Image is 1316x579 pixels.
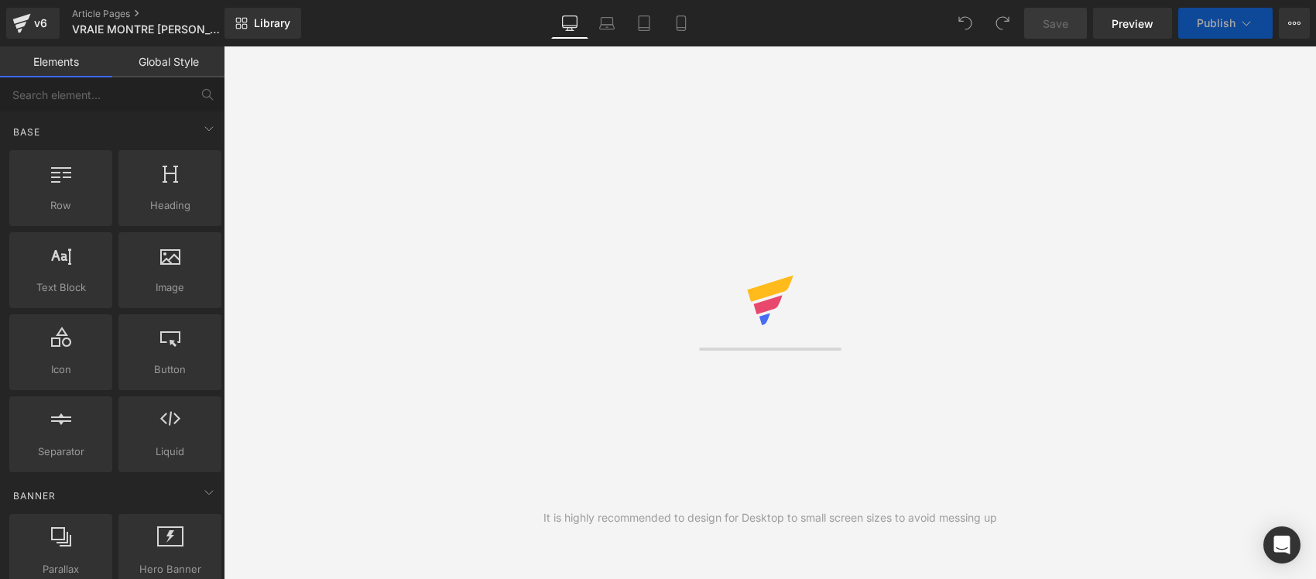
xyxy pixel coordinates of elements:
div: Open Intercom Messenger [1263,526,1301,564]
a: v6 [6,8,60,39]
span: Icon [14,361,108,378]
button: More [1279,8,1310,39]
div: v6 [31,13,50,33]
span: Banner [12,488,57,503]
span: Separator [14,444,108,460]
a: Preview [1093,8,1172,39]
span: Save [1043,15,1068,32]
a: Tablet [625,8,663,39]
span: Hero Banner [123,561,217,577]
a: Mobile [663,8,700,39]
button: Publish [1178,8,1273,39]
span: Base [12,125,42,139]
a: Desktop [551,8,588,39]
span: Library [254,16,290,30]
span: Preview [1112,15,1153,32]
span: VRAIE MONTRE [PERSON_NAME] VS FAUSSE MONTRE [PERSON_NAME], COMMENT FAIRE LA DISTINCTION ? [72,23,221,36]
div: It is highly recommended to design for Desktop to small screen sizes to avoid messing up [543,509,997,526]
span: Parallax [14,561,108,577]
span: Button [123,361,217,378]
button: Undo [950,8,981,39]
a: Laptop [588,8,625,39]
span: Heading [123,197,217,214]
span: Text Block [14,279,108,296]
span: Publish [1197,17,1235,29]
a: Article Pages [72,8,250,20]
a: New Library [224,8,301,39]
a: Global Style [112,46,224,77]
span: Liquid [123,444,217,460]
span: Row [14,197,108,214]
span: Image [123,279,217,296]
button: Redo [987,8,1018,39]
